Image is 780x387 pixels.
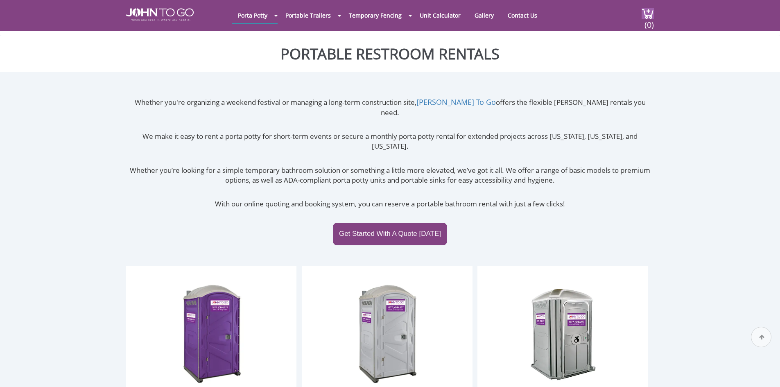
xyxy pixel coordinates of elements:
[126,131,654,152] p: We make it easy to rent a porta potty for short-term events or secure a monthly porta potty renta...
[642,8,654,19] img: cart a
[126,199,654,209] p: With our online quoting and booking system, you can reserve a portable bathroom rental with just ...
[530,282,596,385] img: ADA Handicapped Accessible Unit
[232,7,274,23] a: Porta Potty
[126,165,654,186] p: Whether you’re looking for a simple temporary bathroom solution or something a little more elevat...
[468,7,500,23] a: Gallery
[126,8,194,21] img: JOHN to go
[644,13,654,30] span: (0)
[416,97,496,107] a: [PERSON_NAME] To Go
[502,7,543,23] a: Contact Us
[333,223,447,245] a: Get Started With A Quote [DATE]
[343,7,408,23] a: Temporary Fencing
[414,7,467,23] a: Unit Calculator
[126,97,654,118] p: Whether you're organizing a weekend festival or managing a long-term construction site, offers th...
[747,354,780,387] button: Live Chat
[279,7,337,23] a: Portable Trailers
